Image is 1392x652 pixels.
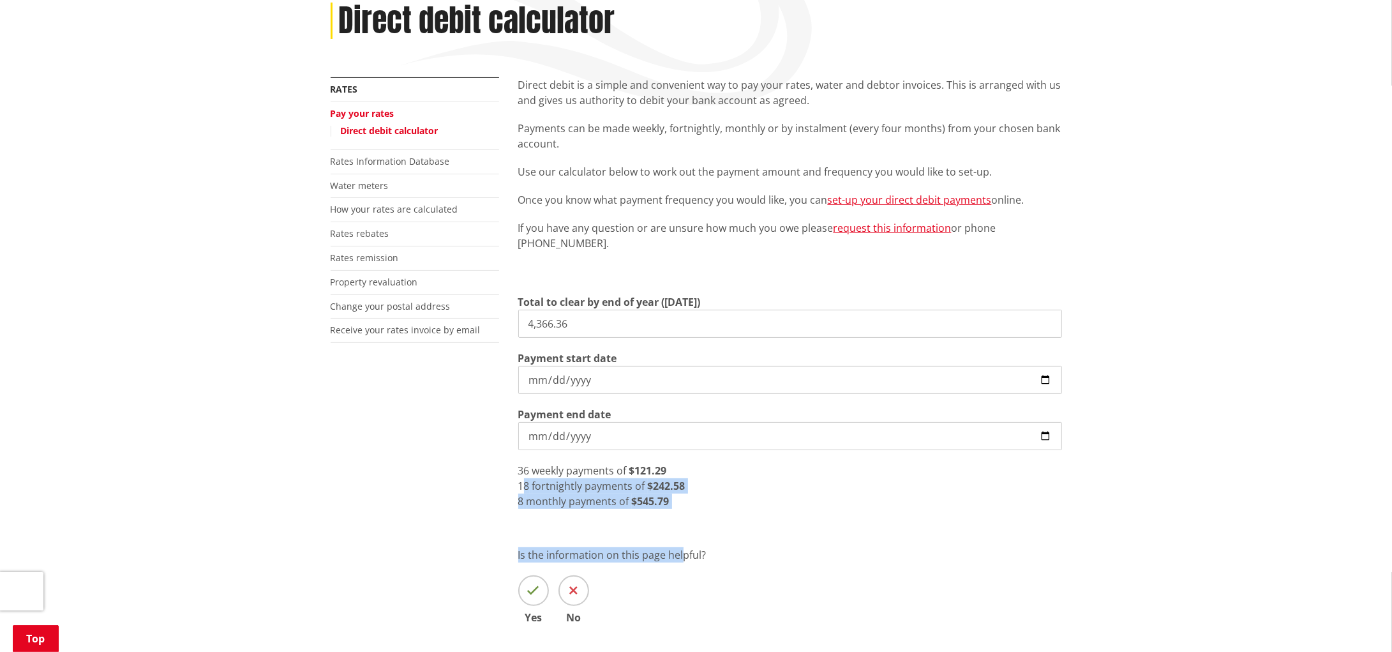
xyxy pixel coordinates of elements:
span: monthly payments of [527,494,629,508]
a: Rates Information Database [331,155,450,167]
strong: $545.79 [632,494,670,508]
p: If you have any question or are unsure how much you owe please or phone [PHONE_NUMBER]. [518,220,1062,251]
a: Rates rebates [331,227,389,239]
label: Payment start date [518,351,617,366]
a: request this information [834,221,952,235]
label: Total to clear by end of year ([DATE]) [518,294,701,310]
p: Payments can be made weekly, fortnightly, monthly or by instalment (every four months) from your ... [518,121,1062,151]
a: set-up your direct debit payments [828,193,992,207]
iframe: Messenger Launcher [1333,598,1379,644]
a: Pay your rates [331,107,394,119]
h1: Direct debit calculator [339,3,615,40]
strong: $121.29 [629,464,667,478]
a: Water meters [331,179,389,192]
strong: $242.58 [648,479,685,493]
span: Yes [518,612,549,623]
span: weekly payments of [532,464,627,478]
p: Direct debit is a simple and convenient way to pay your rates, water and debtor invoices. This is... [518,77,1062,108]
a: Property revaluation [331,276,418,288]
p: Use our calculator below to work out the payment amount and frequency you would like to set-up. [518,164,1062,179]
a: Receive your rates invoice by email [331,324,481,336]
span: 18 [518,479,530,493]
a: Rates remission [331,252,399,264]
a: Top [13,625,59,652]
label: Payment end date [518,407,611,422]
span: 8 [518,494,524,508]
p: Is the information on this page helpful? [518,547,1062,563]
a: Change your postal address [331,300,451,312]
a: Rates [331,83,358,95]
span: fortnightly payments of [532,479,645,493]
span: No [558,612,589,623]
a: Direct debit calculator [341,125,438,137]
p: Once you know what payment frequency you would like, you can online. [518,192,1062,208]
span: 36 [518,464,530,478]
a: How your rates are calculated [331,203,458,215]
